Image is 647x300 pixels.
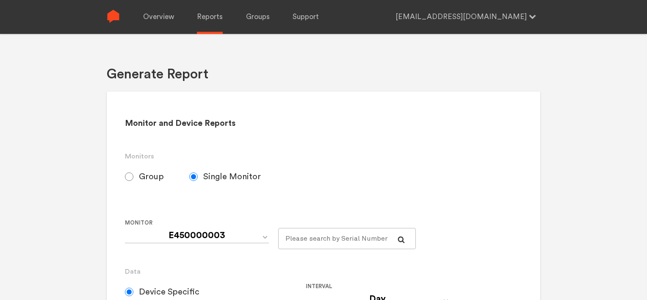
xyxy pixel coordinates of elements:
h3: Data [125,267,523,277]
span: Single Monitor [203,172,261,182]
input: Single Monitor [189,172,198,181]
span: Group [139,172,164,182]
h2: Monitor and Device Reports [125,118,523,129]
input: Group [125,172,133,181]
label: For large monitor counts [278,218,409,228]
label: Monitor [125,218,272,228]
input: Please search by Serial Number [278,228,416,249]
label: Interval [306,281,480,292]
input: Device Specific [125,288,133,296]
h1: Generate Report [107,66,208,83]
span: Device Specific [139,287,199,297]
h3: Monitors [125,151,523,161]
img: Sense Logo [107,10,120,23]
